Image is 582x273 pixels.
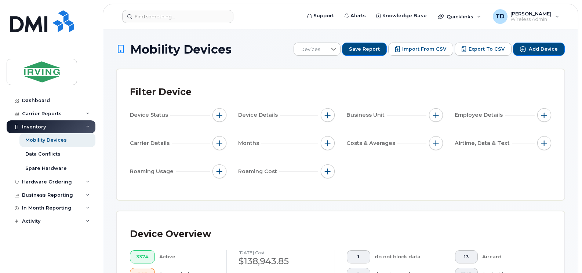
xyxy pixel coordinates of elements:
span: Months [238,139,261,147]
span: Carrier Details [130,139,172,147]
span: Business Unit [346,111,387,119]
span: 3374 [136,254,149,260]
span: Device Details [238,111,280,119]
span: Add Device [529,46,558,52]
button: Save Report [342,43,387,56]
button: Export to CSV [455,43,512,56]
div: Active [159,250,215,263]
span: Airtime, Data & Text [455,139,512,147]
button: 3374 [130,250,155,263]
div: do not block data [375,250,432,263]
span: Devices [294,43,327,56]
button: 13 [455,250,478,263]
span: Save Report [349,46,380,52]
span: Roaming Cost [238,168,279,175]
span: Device Status [130,111,170,119]
span: Costs & Averages [346,139,397,147]
button: Import from CSV [388,43,453,56]
span: Export to CSV [469,46,505,52]
span: 1 [353,254,364,260]
span: Mobility Devices [130,43,232,56]
span: Employee Details [455,111,505,119]
span: Roaming Usage [130,168,176,175]
span: Import from CSV [402,46,446,52]
button: Add Device [513,43,565,56]
div: Filter Device [130,83,192,102]
h4: [DATE] cost [239,250,323,255]
span: 13 [461,254,472,260]
div: Device Overview [130,225,211,244]
div: Aircard [482,250,540,263]
button: 1 [347,250,370,263]
div: $138,943.85 [239,255,323,267]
